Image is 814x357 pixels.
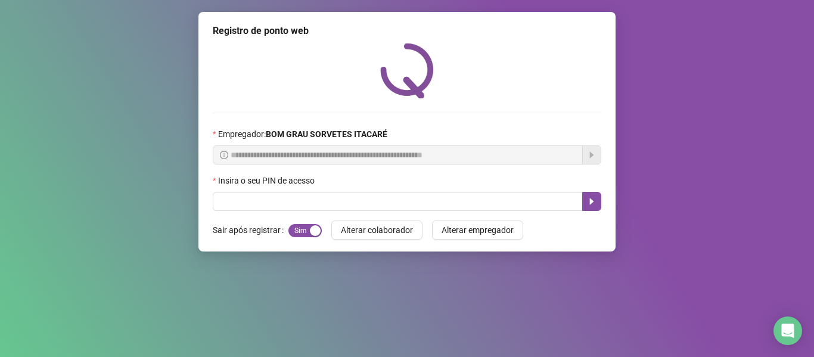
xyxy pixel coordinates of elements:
span: Alterar empregador [442,223,514,237]
button: Alterar empregador [432,221,523,240]
span: caret-right [587,197,596,206]
span: Alterar colaborador [341,223,413,237]
strong: BOM GRAU SORVETES ITACARÉ [266,129,387,139]
span: info-circle [220,151,228,159]
span: Empregador : [218,128,387,141]
button: Alterar colaborador [331,221,422,240]
label: Insira o seu PIN de acesso [213,174,322,187]
img: QRPoint [380,43,434,98]
div: Registro de ponto web [213,24,601,38]
label: Sair após registrar [213,221,288,240]
div: Open Intercom Messenger [773,316,802,345]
